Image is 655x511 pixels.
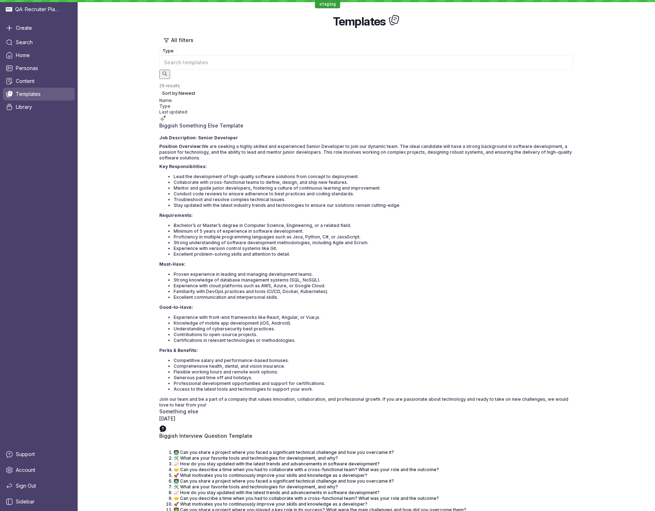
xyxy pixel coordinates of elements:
p: Proven experience in leading and managing development teams. [174,271,573,277]
p: Excellent communication and interpersonal skills. [174,294,573,300]
p: Competitive salary and performance-based bonuses. [174,358,573,363]
p: Understanding of cybersecurity best practices. [174,326,573,332]
p: [DATE] [159,415,175,422]
img: QA: Recruiter Playground avatar [6,6,12,13]
span: Account [16,466,35,474]
p: Bachelor’s or Master’s degree in Computer Science, Engineering, or a related field. [174,223,573,228]
span: Last updated [159,109,573,115]
a: Sign Out [3,479,75,492]
p: Lead the development of high-quality software solutions from concept to deployment. [174,174,573,180]
button: Create [3,22,75,34]
span: Type [159,103,573,109]
a: Content [3,75,75,88]
span: Sort by: Newest [162,90,195,97]
p: Contributions to open-source projects. [174,332,573,338]
span: Sidebar [16,498,35,505]
span: Support [16,451,35,458]
span: Name [159,98,573,103]
a: Sidebar [3,495,75,508]
span: Library [16,103,32,111]
a: Library [3,101,75,113]
span: Content [16,78,35,85]
button: Type [159,47,177,55]
p: 📈 How do you stay updated with the latest trends and advancements in software development? [174,461,573,467]
p: Generous paid time off and holidays. [174,375,573,381]
button: Search [159,70,170,79]
span: All filters [171,37,193,44]
strong: Position Overview: [159,144,202,149]
p: 🛠️ What are your favorite tools and technologies for development, and why? [174,484,573,490]
p: Mentor and guide junior developers, fostering a culture of continuous learning and improvement. [174,185,573,191]
button: All filters [159,34,198,46]
p: Comprehensive health, dental, and vision insurance. [174,363,573,369]
p: 🚀 What motivates you to continuously improve your skills and knowledge as a developer? [174,501,573,507]
p: 🚀 What motivates you to continuously improve your skills and knowledge as a developer? [174,473,573,478]
button: Sort by:Newest [159,89,198,98]
strong: Key Responsibilities: [159,164,207,169]
p: Professional development opportunities and support for certifications. [174,381,573,386]
a: Personas [3,62,75,75]
span: Home [16,52,30,59]
a: Support [3,448,75,461]
p: 📈 How do you stay updated with the latest trends and advancements in software development? [174,490,573,496]
span: Type [162,47,174,55]
a: Biggish Something Else TemplateJob Description: Senior DeveloperPosition Overview:We are seeking ... [159,115,573,422]
a: Home [3,49,75,62]
p: Experience with cloud platforms such as AWS, Azure, or Google Cloud. [174,283,573,289]
strong: Good-to-Have: [159,305,193,310]
p: Stay updated with the latest industry trends and technologies to ensure our solutions remain cutt... [174,203,573,208]
strong: Job Description: Senior Developer [159,135,238,140]
span: Sign Out [16,482,36,489]
input: Search templates [159,55,573,70]
p: Proficiency in multiple programming languages such as Java, Python, C#, or JavaScript. [174,234,573,240]
a: Search [3,36,75,49]
p: Biggish Interview Question Template [159,432,573,440]
strong: Must-Have: [159,261,185,267]
a: Templates [3,88,75,101]
p: Join our team and be a part of a company that values innovation, collaboration, and professional ... [159,396,573,408]
div: QA: Recruiter Playground [3,3,75,16]
p: 🤝 Can you describe a time when you had to collaborate with a cross-functional team? What was your... [174,467,573,473]
p: Minimum of 5 years of experience in software development. [174,228,573,234]
p: Familiarity with DevOps practices and tools (CI/CD, Docker, Kubernetes). [174,289,573,294]
p: Troubleshoot and resolve complex technical issues. [174,197,573,203]
p: Flexible working hours and remote work options. [174,369,573,375]
p: Experience with version control systems like Git. [174,246,573,251]
p: 🤝 Can you describe a time when you had to collaborate with a cross-functional team? What was your... [174,496,573,501]
span: Templates [16,90,41,98]
span: 29 results [159,83,180,88]
p: Certifications in relevant technologies or methodologies. [174,338,573,343]
a: Account [3,464,75,477]
p: Knowledge of mobile app development (iOS, Android). [174,320,573,326]
p: 👨‍💻 Can you share a project where you faced a significant technical challenge and how you overcam... [174,478,573,484]
p: Something else [159,408,198,415]
p: We are seeking a highly skilled and experienced Senior Developer to join our dynamic team. The id... [159,144,573,161]
span: QA: Recruiter Playground [15,6,61,13]
p: Experience with front-end frameworks like React, Angular, or Vue.js. [174,315,573,320]
strong: Perks & Benefits: [159,348,198,353]
p: Excellent problem-solving skills and attention to detail. [174,251,573,257]
p: Collaborate with cross-functional teams to define, design, and ship new features. [174,180,573,185]
span: Search [16,39,33,46]
span: Create [16,24,32,32]
span: Personas [16,65,38,72]
p: Conduct code reviews to ensure adherence to best practices and coding standards. [174,191,573,197]
p: 🛠️ What are your favorite tools and technologies for development, and why? [174,455,573,461]
h1: Templates [333,14,385,29]
p: 👨‍💻 Can you share a project where you faced a significant technical challenge and how you overcam... [174,450,573,455]
p: Strong understanding of software development methodologies, including Agile and Scrum. [174,240,573,246]
p: Access to the latest tools and technologies to support your work. [174,386,573,392]
p: Strong knowledge of database management systems (SQL, NoSQL). [174,277,573,283]
p: Biggish Something Else Template [159,122,573,129]
strong: Requirements: [159,213,193,218]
